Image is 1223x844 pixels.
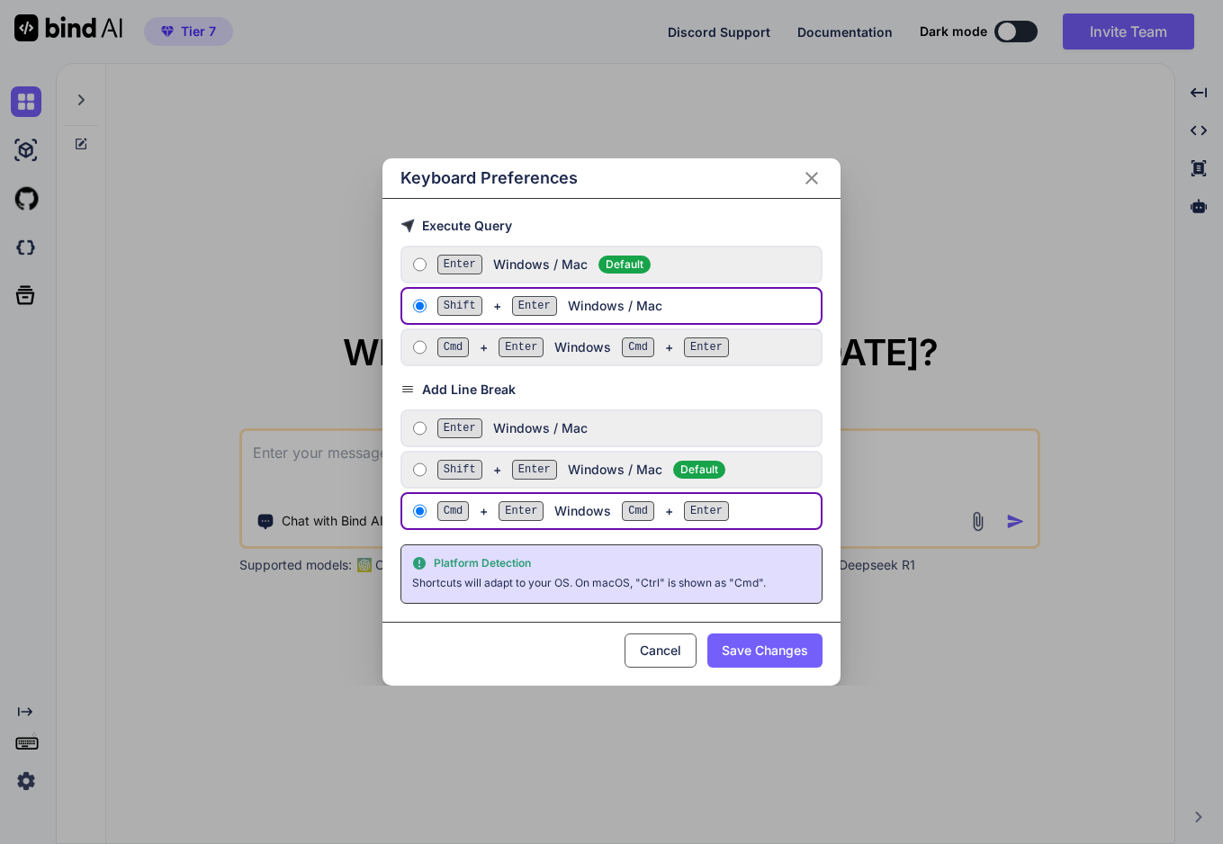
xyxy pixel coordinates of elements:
div: + Windows + [437,501,814,521]
input: Cmd+Enter Windows Cmd+Enter [413,504,427,518]
span: Enter [499,501,544,521]
span: Enter [684,337,729,357]
div: + Windows / Mac [437,296,814,316]
div: + Windows / Mac [437,460,814,480]
span: Enter [437,418,482,438]
span: Shift [437,296,482,316]
span: Cmd [437,337,470,357]
span: Default [673,461,725,479]
span: Cmd [622,337,654,357]
span: Cmd [437,501,470,521]
input: Shift+EnterWindows / MacDefault [413,462,427,477]
button: Close [801,167,823,189]
div: Platform Detection [412,556,812,570]
button: Save Changes [707,633,823,668]
h2: Keyboard Preferences [400,166,578,191]
span: Shift [437,460,482,480]
h3: Execute Query [400,217,823,235]
span: Enter [684,501,729,521]
div: Windows / Mac [437,418,814,438]
div: Shortcuts will adapt to your OS. On macOS, "Ctrl" is shown as "Cmd". [412,574,812,592]
input: EnterWindows / Mac Default [413,257,427,272]
span: Cmd [622,501,654,521]
h3: Add Line Break [400,381,823,399]
span: Enter [512,296,557,316]
span: Enter [437,255,482,274]
div: Windows / Mac [437,255,814,274]
span: Enter [512,460,557,480]
input: EnterWindows / Mac [413,421,427,435]
input: Cmd+Enter Windows Cmd+Enter [413,340,427,355]
button: Cancel [625,633,697,668]
div: + Windows + [437,337,814,357]
span: Default [598,256,651,274]
input: Shift+EnterWindows / Mac [413,299,427,313]
span: Enter [499,337,544,357]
